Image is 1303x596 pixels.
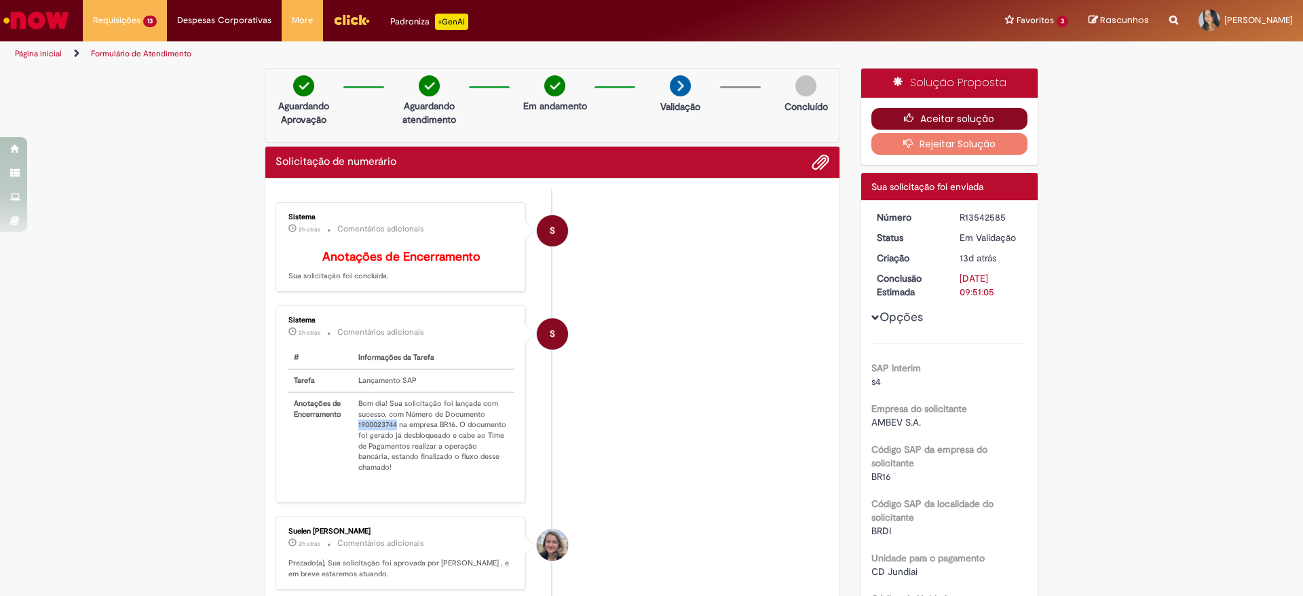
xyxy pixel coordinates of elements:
td: Lançamento SAP [353,369,514,392]
time: 29/09/2025 10:24:48 [299,329,320,337]
b: Código SAP da localidade do solicitante [871,498,994,523]
button: Adicionar anexos [812,153,829,171]
a: Formulário de Atendimento [91,48,191,59]
time: 17/09/2025 10:07:26 [960,252,996,264]
p: Sua solicitação foi concluída. [288,250,514,282]
span: S [550,318,555,350]
span: Favoritos [1017,14,1054,27]
small: Comentários adicionais [337,223,424,235]
b: Empresa do solicitante [871,403,967,415]
span: S [550,215,555,247]
div: [DATE] 09:51:05 [960,272,1023,299]
div: Suelen [PERSON_NAME] [288,527,514,536]
img: img-circle-grey.png [795,75,816,96]
p: Em andamento [523,99,587,113]
div: System [537,318,568,350]
th: Anotações de Encerramento [288,392,353,479]
span: Requisições [93,14,140,27]
div: Padroniza [390,14,468,30]
span: Despesas Corporativas [177,14,271,27]
a: Rascunhos [1089,14,1149,27]
span: More [292,14,313,27]
img: check-circle-green.png [419,75,440,96]
span: 3 [1057,16,1068,27]
span: Sua solicitação foi enviada [871,181,983,193]
small: Comentários adicionais [337,538,424,549]
span: 13d atrás [960,252,996,264]
div: System [537,215,568,246]
small: Comentários adicionais [337,327,424,338]
span: [PERSON_NAME] [1224,14,1293,26]
div: Sistema [288,213,514,221]
p: Aguardando Aprovação [271,99,337,126]
dt: Conclusão Estimada [867,272,950,299]
span: 13 [143,16,157,27]
span: BR16 [871,470,891,483]
span: 2h atrás [299,225,320,234]
dt: Status [867,231,950,244]
b: Anotações de Encerramento [322,249,480,265]
p: Aguardando atendimento [396,99,462,126]
b: SAP Interim [871,362,921,374]
div: 17/09/2025 10:07:26 [960,251,1023,265]
span: s4 [871,375,881,388]
button: Rejeitar Solução [871,133,1028,155]
dt: Criação [867,251,950,265]
p: +GenAi [435,14,468,30]
span: CD Jundiai [871,565,918,578]
ul: Trilhas de página [10,41,858,67]
p: Validação [660,100,700,113]
img: check-circle-green.png [293,75,314,96]
a: Página inicial [15,48,62,59]
span: Rascunhos [1100,14,1149,26]
img: ServiceNow [1,7,71,34]
img: click_logo_yellow_360x200.png [333,10,370,30]
span: 2h atrás [299,329,320,337]
img: arrow-next.png [670,75,691,96]
div: Solução Proposta [861,69,1038,98]
th: # [288,347,353,369]
b: Código SAP da empresa do solicitante [871,443,987,469]
div: Em Validação [960,231,1023,244]
p: Prezado(a), Sua solicitação foi aprovada por [PERSON_NAME] , e em breve estaremos atuando. [288,558,514,579]
td: Bom dia! Sua solicitação foi lançada com sucesso, com Número de Documento 1900023744 na empresa B... [353,392,514,479]
time: 29/09/2025 09:43:34 [299,540,320,548]
b: Unidade para o pagamento [871,552,985,564]
div: Suelen Nicolino Mazza [537,529,568,561]
div: Sistema [288,316,514,324]
th: Informações da Tarefa [353,347,514,369]
th: Tarefa [288,369,353,392]
span: AMBEV S.A. [871,416,921,428]
time: 29/09/2025 10:24:50 [299,225,320,234]
dt: Número [867,210,950,224]
h2: Solicitação de numerário Histórico de tíquete [276,156,396,168]
img: check-circle-green.png [544,75,565,96]
span: BRDI [871,525,891,537]
p: Concluído [785,100,828,113]
div: R13542585 [960,210,1023,224]
button: Aceitar solução [871,108,1028,130]
span: 2h atrás [299,540,320,548]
